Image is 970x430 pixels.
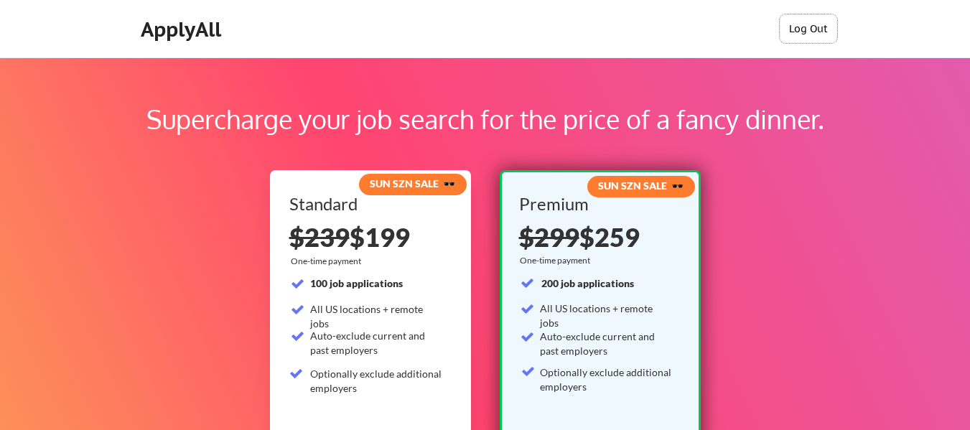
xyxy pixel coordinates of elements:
div: Auto-exclude current and past employers [540,329,673,357]
button: Log Out [780,14,837,43]
div: $259 [519,224,676,250]
div: Optionally exclude additional employers [310,367,443,395]
s: $239 [289,221,350,253]
strong: SUN SZN SALE 🕶️ [370,177,455,190]
div: One-time payment [520,255,594,266]
div: All US locations + remote jobs [310,302,443,330]
s: $299 [519,221,579,253]
div: Standard [289,195,447,212]
div: Auto-exclude current and past employers [310,329,443,357]
strong: SUN SZN SALE 🕶️ [598,179,684,192]
div: One-time payment [291,256,365,267]
div: Optionally exclude additional employers [540,365,673,393]
strong: 100 job applications [310,277,403,289]
div: Premium [519,195,676,212]
div: ApplyAll [141,17,225,42]
div: All US locations + remote jobs [540,302,673,329]
div: $199 [289,224,452,250]
strong: 200 job applications [541,277,634,289]
div: Supercharge your job search for the price of a fancy dinner. [92,100,878,139]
